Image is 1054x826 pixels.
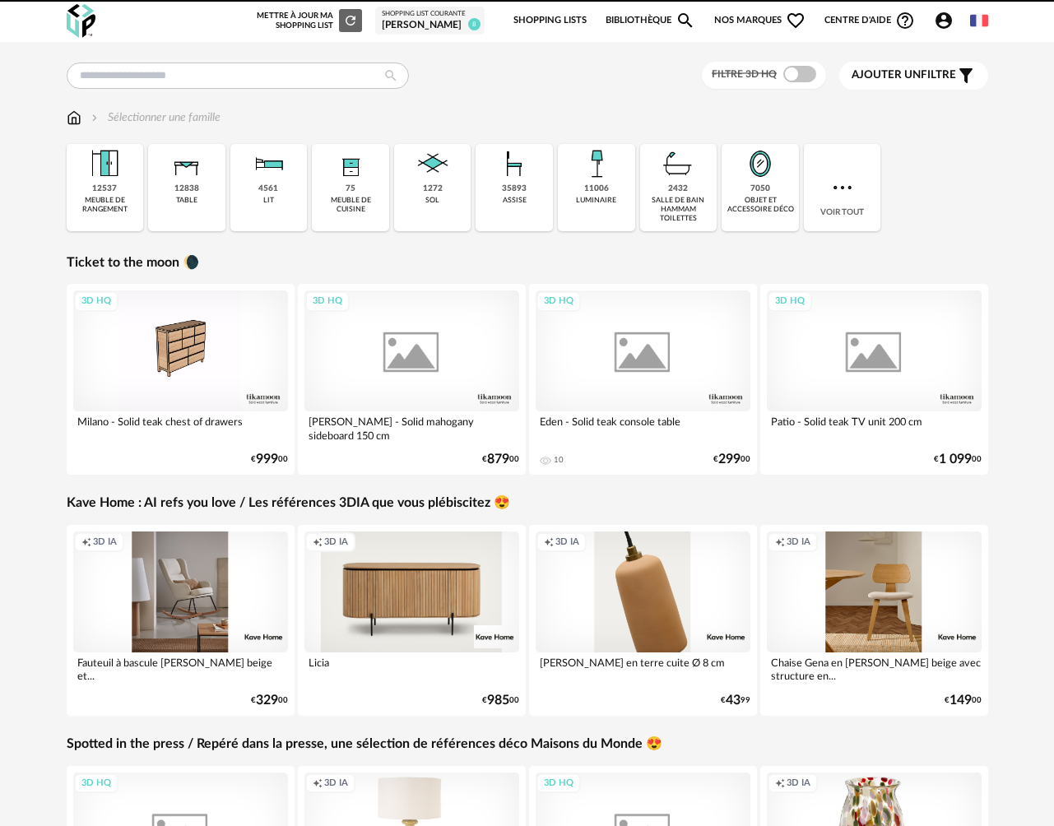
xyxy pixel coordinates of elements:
a: Shopping Lists [513,3,587,38]
div: sol [425,196,439,205]
img: Table.png [167,144,207,183]
a: 3D HQ Milano - Solid teak chest of drawers €99900 [67,284,295,475]
a: Ticket to the moon 🌘 [67,254,199,271]
div: 3D HQ [74,773,118,794]
span: Ajouter un [852,69,921,81]
img: Miroir.png [741,144,780,183]
a: 3D HQ Patio - Solid teak TV unit 200 cm €1 09900 [760,284,988,475]
div: € 00 [251,454,288,465]
span: 999 [256,454,278,465]
a: Creation icon 3D IA Fauteuil à bascule [PERSON_NAME] beige et... €32900 [67,525,295,716]
div: objet et accessoire déco [727,196,794,215]
div: Fauteuil à bascule [PERSON_NAME] beige et... [73,652,288,685]
div: luminaire [576,196,616,205]
div: assise [503,196,527,205]
button: Ajouter unfiltre Filter icon [839,62,988,90]
div: 3D HQ [536,773,581,794]
span: 329 [256,695,278,706]
div: € 00 [713,454,750,465]
span: Creation icon [544,536,554,549]
a: 3D HQ [PERSON_NAME] - Solid mahogany sideboard 150 cm €87900 [298,284,526,475]
div: Licia [304,652,519,685]
span: 3D IA [787,536,810,549]
img: svg+xml;base64,PHN2ZyB3aWR0aD0iMTYiIGhlaWdodD0iMTYiIHZpZXdCb3g9IjAgMCAxNiAxNiIgZmlsbD0ibm9uZSIgeG... [88,109,101,126]
span: Heart Outline icon [786,11,806,30]
span: 985 [487,695,509,706]
div: 75 [346,183,355,194]
img: OXP [67,4,95,38]
img: Salle%20de%20bain.png [658,144,698,183]
div: Sélectionner une famille [88,109,221,126]
span: Creation icon [313,777,323,790]
span: Account Circle icon [934,11,961,30]
div: salle de bain hammam toilettes [645,196,713,224]
a: Kave Home : AI refs you love / Les références 3DIA que vous plébiscitez 😍 [67,494,510,512]
img: more.7b13dc1.svg [829,174,856,201]
span: 3D IA [93,536,117,549]
span: 3D IA [324,777,348,790]
span: Nos marques [714,3,806,38]
div: 3D HQ [74,291,118,312]
span: 3D IA [787,777,810,790]
div: 35893 [502,183,527,194]
span: Centre d'aideHelp Circle Outline icon [824,11,916,30]
img: Rangement.png [331,144,370,183]
div: 12537 [92,183,117,194]
span: 43 [726,695,741,706]
img: Sol.png [413,144,453,183]
div: Voir tout [804,144,881,231]
div: € 00 [251,695,288,706]
span: Account Circle icon [934,11,954,30]
span: 1 099 [939,454,972,465]
span: 3D IA [555,536,579,549]
div: 11006 [584,183,609,194]
span: Creation icon [81,536,91,549]
span: Creation icon [313,536,323,549]
div: Eden - Solid teak console table [536,411,750,444]
div: meuble de rangement [72,196,139,215]
img: svg+xml;base64,PHN2ZyB3aWR0aD0iMTYiIGhlaWdodD0iMTciIHZpZXdCb3g9IjAgMCAxNiAxNyIgZmlsbD0ibm9uZSIgeG... [67,109,81,126]
span: 149 [950,695,972,706]
div: [PERSON_NAME] [382,19,478,32]
span: 8 [468,18,481,30]
img: Meuble%20de%20rangement.png [85,144,124,183]
div: Patio - Solid teak TV unit 200 cm [767,411,982,444]
img: Literie.png [248,144,288,183]
img: fr [970,12,988,30]
a: BibliothèqueMagnify icon [606,3,696,38]
span: Filter icon [956,66,976,86]
a: Shopping List courante [PERSON_NAME] 8 [382,10,478,31]
div: 7050 [750,183,770,194]
span: 299 [718,454,741,465]
div: Chaise Gena en [PERSON_NAME] beige avec structure en... [767,652,982,685]
div: table [176,196,197,205]
div: 4561 [258,183,278,194]
a: 3D HQ Eden - Solid teak console table 10 €29900 [529,284,757,475]
a: Creation icon 3D IA Licia €98500 [298,525,526,716]
img: Luminaire.png [577,144,616,183]
div: [PERSON_NAME] - Solid mahogany sideboard 150 cm [304,411,519,444]
div: 3D HQ [536,291,581,312]
div: 10 [554,455,564,465]
span: Refresh icon [343,16,358,25]
span: Help Circle Outline icon [895,11,915,30]
div: 1272 [423,183,443,194]
span: filtre [852,68,956,82]
span: 3D IA [324,536,348,549]
a: Creation icon 3D IA Chaise Gena en [PERSON_NAME] beige avec structure en... €14900 [760,525,988,716]
div: € 00 [934,454,982,465]
a: Creation icon 3D IA [PERSON_NAME] en terre cuite Ø 8 cm €4399 [529,525,757,716]
div: € 00 [482,695,519,706]
div: Shopping List courante [382,10,478,18]
div: € 00 [482,454,519,465]
div: Mettre à jour ma Shopping List [257,9,362,32]
div: € 00 [945,695,982,706]
span: Creation icon [775,536,785,549]
a: Spotted in the press / Repéré dans la presse, une sélection de références déco Maisons du Monde 😍 [67,736,662,753]
div: meuble de cuisine [317,196,384,215]
div: [PERSON_NAME] en terre cuite Ø 8 cm [536,652,750,685]
span: Creation icon [775,777,785,790]
img: Assise.png [494,144,534,183]
div: Milano - Solid teak chest of drawers [73,411,288,444]
span: 879 [487,454,509,465]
